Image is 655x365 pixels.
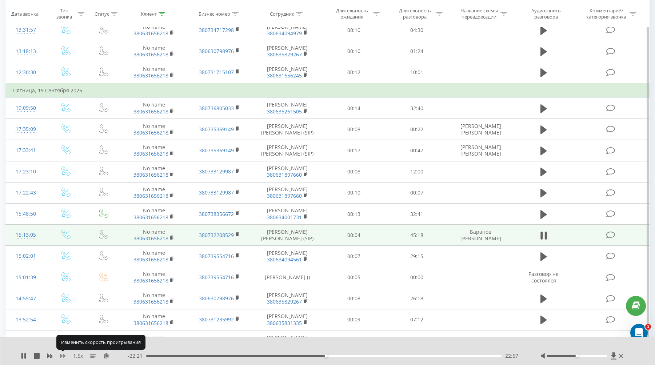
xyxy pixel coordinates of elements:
td: [PERSON_NAME] [252,41,323,62]
a: 380631656218 [133,235,168,242]
a: 380739554716 [199,274,234,281]
td: [PERSON_NAME] [PERSON_NAME] [448,140,514,161]
td: No name [121,309,187,330]
div: Статус [95,11,109,17]
a: 380631656218 [133,214,168,221]
td: 00:09 [322,309,385,330]
td: 00:22 [385,119,448,140]
div: 15:01:39 [13,270,39,285]
div: Accessibility label [576,354,579,357]
span: 22:57 [505,352,518,360]
div: Изменить скорость проигрывания [56,335,145,349]
td: [PERSON_NAME] [252,98,323,119]
td: 00:14 [322,98,385,119]
td: No name [121,225,187,246]
td: No name [121,41,187,62]
div: Сотрудник [270,11,294,17]
a: 380635829267 [267,51,302,58]
td: 32:40 [385,98,448,119]
div: 17:22:43 [13,186,39,200]
a: 380731715107 [199,69,234,76]
a: 380733129987 [199,189,234,196]
a: 380733129987 [199,168,234,175]
td: 00:08 [322,288,385,309]
span: 1.5 x [73,352,83,360]
td: 10:01 [385,62,448,83]
td: No name [121,20,187,41]
a: 380630798976 [199,295,234,302]
td: 00:13 [322,204,385,225]
td: 00:08 [322,119,385,140]
iframe: Intercom live chat [630,324,648,341]
td: [PERSON_NAME] [PERSON_NAME] (SIP) [252,119,323,140]
span: Разговор не состоялся [528,270,559,284]
a: 380631656218 [133,256,168,263]
td: 00:07 [385,182,448,203]
td: [PERSON_NAME] [252,330,323,352]
td: Баранов [PERSON_NAME] [448,225,514,246]
div: 13:31:57 [13,23,39,37]
td: 45:18 [385,225,448,246]
td: No name [121,246,187,267]
div: 13:24:02 [13,334,39,348]
td: 00:07 [322,246,385,267]
td: 00:08 [322,161,385,182]
a: 380634001731 [267,214,302,221]
td: [PERSON_NAME] [252,20,323,41]
td: No name [121,330,187,352]
a: 380631656218 [133,72,168,79]
td: No name [121,288,187,309]
td: [PERSON_NAME] [PERSON_NAME] [448,119,514,140]
div: Комментарий/категория звонка [585,8,628,20]
td: No name [121,204,187,225]
a: 380631656218 [133,51,168,58]
a: 380635831335 [267,320,302,326]
td: [PERSON_NAME] [252,62,323,83]
a: 380732208529 [199,232,234,238]
td: 00:05 [322,267,385,288]
td: 29:15 [385,246,448,267]
a: 380736805033 [199,105,234,112]
div: Дата звонка [11,11,39,17]
td: 00:10 [322,41,385,62]
a: 380631656218 [133,171,168,178]
td: 00:10 [322,330,385,352]
td: [PERSON_NAME] [252,204,323,225]
div: Аудиозапись разговора [522,8,570,20]
div: 15:13:05 [13,228,39,242]
div: Название схемы переадресации [460,8,499,20]
div: 17:23:10 [13,165,39,179]
div: 15:02:01 [13,249,39,263]
a: 380634094979 [267,30,302,37]
a: 380631656218 [133,192,168,199]
td: [PERSON_NAME] [252,161,323,182]
td: No name [121,161,187,182]
td: Пятница, 19 Сентября 2025 [6,83,650,98]
td: 12:52 [385,330,448,352]
td: 01:24 [385,41,448,62]
td: No name [121,182,187,203]
td: 00:47 [385,140,448,161]
span: 1 [645,324,651,330]
td: [PERSON_NAME] [PERSON_NAME] (SIP) [252,140,323,161]
a: 380631656245 [267,72,302,79]
td: No name [121,119,187,140]
a: 380635829267 [267,298,302,305]
td: [PERSON_NAME] [252,309,323,330]
td: 12:00 [385,161,448,182]
a: 380630798976 [199,48,234,55]
td: [PERSON_NAME] [PERSON_NAME] (SIP) [252,225,323,246]
div: 17:35:09 [13,122,39,136]
a: 380631656218 [133,129,168,136]
td: No name [121,267,187,288]
div: Accessibility label [325,354,328,357]
td: [PERSON_NAME] () [252,267,323,288]
div: Бизнес номер [199,11,230,17]
td: No name [121,140,187,161]
a: 380739554716 [199,253,234,260]
td: [PERSON_NAME] [252,182,323,203]
a: 380631656218 [133,30,168,37]
span: - 22:21 [128,352,146,360]
div: Длительность ожидания [332,8,371,20]
a: 380631656218 [133,298,168,305]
